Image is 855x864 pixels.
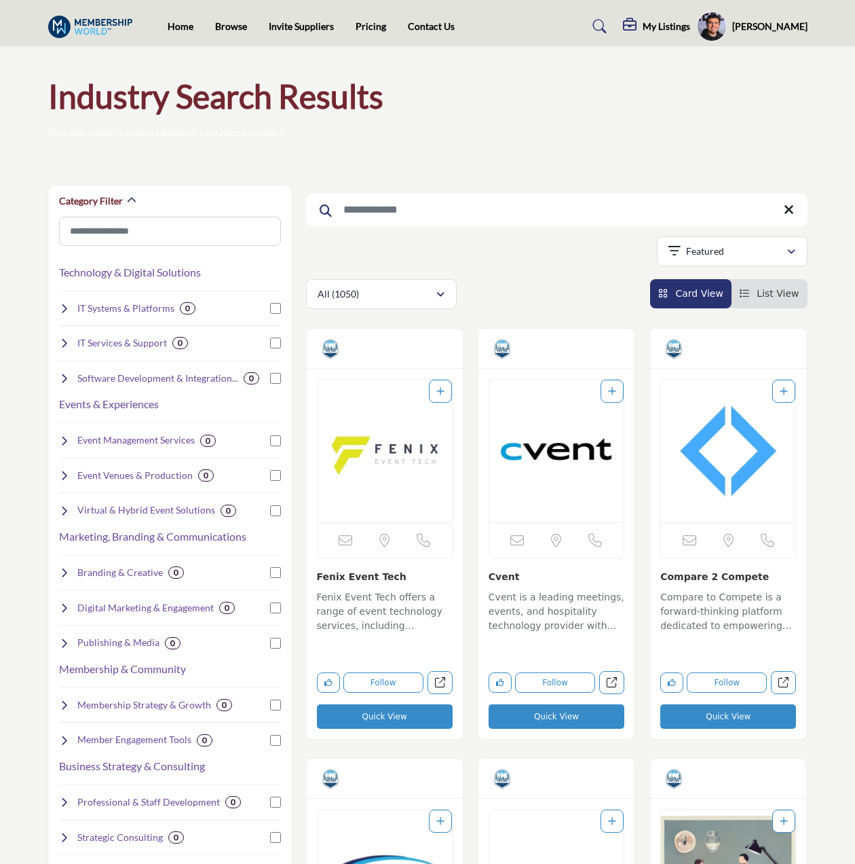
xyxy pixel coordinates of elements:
input: Select Virtual & Hybrid Event Solutions checkbox [270,505,281,516]
h4: Branding & Creative : Visual identity, design, and multimedia. [77,566,163,579]
button: Membership & Community [59,661,186,677]
a: Browse [215,20,247,32]
input: Select Event Venues & Production checkbox [270,470,281,481]
input: Select Professional & Staff Development checkbox [270,797,281,808]
a: Invite Suppliers [269,20,334,32]
b: 0 [226,506,231,516]
button: Quick View [317,704,453,729]
img: Vetted Partners Badge Icon [664,339,684,359]
img: Cvent [489,380,624,522]
button: Events & Experiences [59,396,159,412]
a: Open Listing in new tab [489,380,624,522]
img: Vetted Partners Badge Icon [320,769,341,789]
input: Search Category [59,217,281,246]
h4: Publishing & Media : Content creation, publishing, and advertising. [77,636,159,649]
button: Marketing, Branding & Communications [59,528,246,545]
button: Follow [687,672,767,693]
b: 0 [231,797,235,807]
p: Cvent is a leading meetings, events, and hospitality technology provider with 4,800+ employees an... [489,590,624,636]
b: 0 [204,471,208,480]
h4: Member Engagement Tools : Technology and platforms to connect members. [77,733,191,746]
div: 0 Results For Software Development & Integration [244,372,259,384]
input: Select Digital Marketing & Engagement checkbox [270,602,281,613]
a: Cvent is a leading meetings, events, and hospitality technology provider with 4,800+ employees an... [489,587,624,636]
a: Fenix Event Tech offers a range of event technology services, including registration, check-in, b... [317,587,453,636]
b: 0 [170,638,175,648]
button: Follow [515,672,595,693]
b: 0 [206,436,210,446]
a: Open compare-2 in new tab [771,671,796,695]
input: Select Branding & Creative checkbox [270,567,281,578]
div: 0 Results For Professional & Staff Development [225,796,241,808]
img: Site Logo [48,16,140,38]
a: Add To List [780,386,788,397]
h4: Professional & Staff Development : Training, coaching, and leadership programs. [77,795,220,809]
a: Fenix Event Tech [317,571,406,582]
b: 0 [222,700,227,710]
button: Show hide supplier dropdown [697,12,727,41]
a: Home [168,20,193,32]
a: Add To List [780,816,788,827]
h3: Cvent [489,569,624,583]
b: 0 [174,833,178,842]
img: Vetted Partners Badge Icon [664,769,684,789]
h1: Industry Search Results [48,75,383,118]
b: 0 [225,603,229,613]
div: 0 Results For Membership Strategy & Growth [216,699,232,711]
div: 0 Results For IT Services & Support [172,337,188,349]
button: Business Strategy & Consulting [59,758,205,774]
span: Card View [675,288,723,299]
input: Search Keyword [306,194,807,226]
h2: Category Filter [59,194,123,208]
h4: Event Management Services : Planning, logistics, and event registration. [77,433,195,447]
h4: Event Venues & Production : Physical spaces and production services for live events. [77,469,193,482]
p: All (1050) [318,287,359,301]
b: 0 [174,568,178,577]
h5: [PERSON_NAME] [732,20,807,33]
li: Card View [650,279,731,308]
img: Vetted Partners Badge Icon [320,339,341,359]
h4: IT Systems & Platforms : Core systems like CRM, AMS, EMS, CMS, and LMS. [77,302,174,315]
button: Like listing [489,672,512,693]
button: Quick View [489,704,624,729]
a: Add To List [436,386,444,397]
img: Fenix Event Tech [318,380,452,522]
h3: Fenix Event Tech [317,569,453,583]
input: Select IT Systems & Platforms checkbox [270,303,281,314]
input: Select Software Development & Integration checkbox [270,373,281,384]
a: Add To List [608,386,616,397]
input: Select Membership Strategy & Growth checkbox [270,700,281,710]
button: Follow [343,672,423,693]
div: 0 Results For Digital Marketing & Engagement [219,602,235,614]
a: Search [579,16,615,37]
div: 0 Results For Event Management Services [200,435,216,447]
li: List View [731,279,807,308]
h4: Digital Marketing & Engagement : Campaigns, email marketing, and digital strategies. [77,601,214,615]
img: Vetted Partners Badge Icon [492,769,512,789]
a: Open cvent in new tab [599,671,624,695]
a: View Card [658,288,723,299]
input: Select Publishing & Media checkbox [270,638,281,649]
div: 0 Results For Strategic Consulting [168,831,184,844]
div: 0 Results For Publishing & Media [165,637,180,649]
span: List View [757,288,799,299]
a: Compare to Compete is a forward-thinking platform dedicated to empowering membership associations... [660,587,796,636]
b: 0 [185,304,190,313]
b: 0 [202,736,207,745]
img: Compare 2 Compete [661,380,795,522]
h3: Compare 2 Compete [660,569,796,583]
a: Cvent [489,571,520,582]
a: Add To List [436,816,444,827]
a: Open fenix-event-tech in new tab [427,671,453,695]
div: 0 Results For IT Systems & Platforms [180,302,195,314]
div: 0 Results For Virtual & Hybrid Event Solutions [221,505,236,517]
input: Select Member Engagement Tools checkbox [270,735,281,746]
h3: Technology & Digital Solutions [59,264,201,281]
div: 0 Results For Branding & Creative [168,566,184,579]
button: Like listing [660,672,683,693]
input: Select IT Services & Support checkbox [270,338,281,348]
h4: Virtual & Hybrid Event Solutions : Digital tools and platforms for hybrid and virtual events. [77,503,215,517]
